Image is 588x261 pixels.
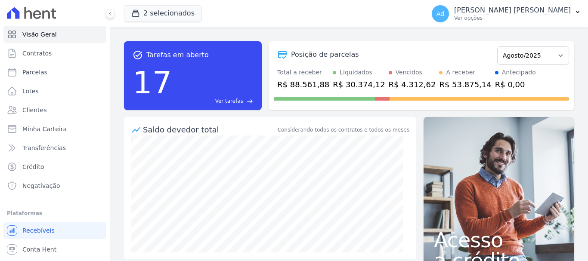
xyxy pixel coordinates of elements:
[7,208,103,218] div: Plataformas
[446,68,475,77] div: A receber
[3,101,106,119] a: Clientes
[277,68,329,77] div: Total a receber
[436,11,444,17] span: Ad
[3,64,106,81] a: Parcelas
[143,124,276,135] div: Saldo devedor total
[247,98,253,104] span: east
[3,222,106,239] a: Recebíveis
[22,181,60,190] span: Negativação
[340,68,372,77] div: Liquidados
[3,120,106,138] a: Minha Carteira
[3,177,106,194] a: Negativação
[22,226,55,235] span: Recebíveis
[277,79,329,90] div: R$ 88.561,88
[22,144,66,152] span: Transferências
[22,87,39,95] span: Lotes
[434,230,564,250] span: Acesso
[3,83,106,100] a: Lotes
[454,6,571,15] p: [PERSON_NAME] [PERSON_NAME]
[502,68,536,77] div: Antecipado
[3,45,106,62] a: Contratos
[215,97,243,105] span: Ver tarefas
[3,241,106,258] a: Conta Hent
[133,50,143,60] span: task_alt
[439,79,491,90] div: R$ 53.875,14
[22,163,44,171] span: Crédito
[389,79,436,90] div: R$ 4.312,62
[22,125,67,133] span: Minha Carteira
[22,30,57,39] span: Visão Geral
[3,26,106,43] a: Visão Geral
[133,60,172,105] div: 17
[333,79,385,90] div: R$ 30.374,12
[396,68,422,77] div: Vencidos
[22,245,56,254] span: Conta Hent
[454,15,571,21] p: Ver opções
[176,97,253,105] a: Ver tarefas east
[278,126,409,134] div: Considerando todos os contratos e todos os meses
[146,50,209,60] span: Tarefas em aberto
[3,158,106,175] a: Crédito
[291,49,359,60] div: Posição de parcelas
[22,49,52,58] span: Contratos
[425,2,588,26] button: Ad [PERSON_NAME] [PERSON_NAME] Ver opções
[495,79,536,90] div: R$ 0,00
[3,139,106,157] a: Transferências
[124,5,202,21] button: 2 selecionados
[22,106,46,114] span: Clientes
[22,68,47,77] span: Parcelas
